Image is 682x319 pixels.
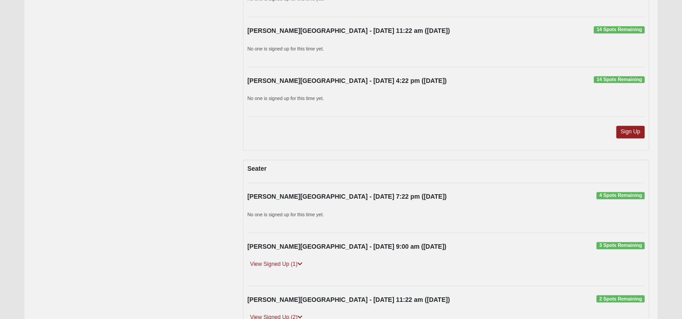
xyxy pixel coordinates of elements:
[247,296,450,303] strong: [PERSON_NAME][GEOGRAPHIC_DATA] - [DATE] 11:22 am ([DATE])
[247,77,447,84] strong: [PERSON_NAME][GEOGRAPHIC_DATA] - [DATE] 4:22 pm ([DATE])
[247,260,305,269] a: View Signed Up (1)
[596,295,645,302] span: 2 Spots Remaining
[596,192,645,199] span: 4 Spots Remaining
[247,96,324,101] small: No one is signed up for this time yet.
[247,46,324,51] small: No one is signed up for this time yet.
[594,26,645,33] span: 14 Spots Remaining
[247,193,447,200] strong: [PERSON_NAME][GEOGRAPHIC_DATA] - [DATE] 7:22 pm ([DATE])
[616,126,645,138] a: Sign Up
[247,165,267,172] strong: Seater
[596,242,645,249] span: 3 Spots Remaining
[594,76,645,83] span: 14 Spots Remaining
[247,27,450,34] strong: [PERSON_NAME][GEOGRAPHIC_DATA] - [DATE] 11:22 am ([DATE])
[247,243,447,250] strong: [PERSON_NAME][GEOGRAPHIC_DATA] - [DATE] 9:00 am ([DATE])
[247,212,324,217] small: No one is signed up for this time yet.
